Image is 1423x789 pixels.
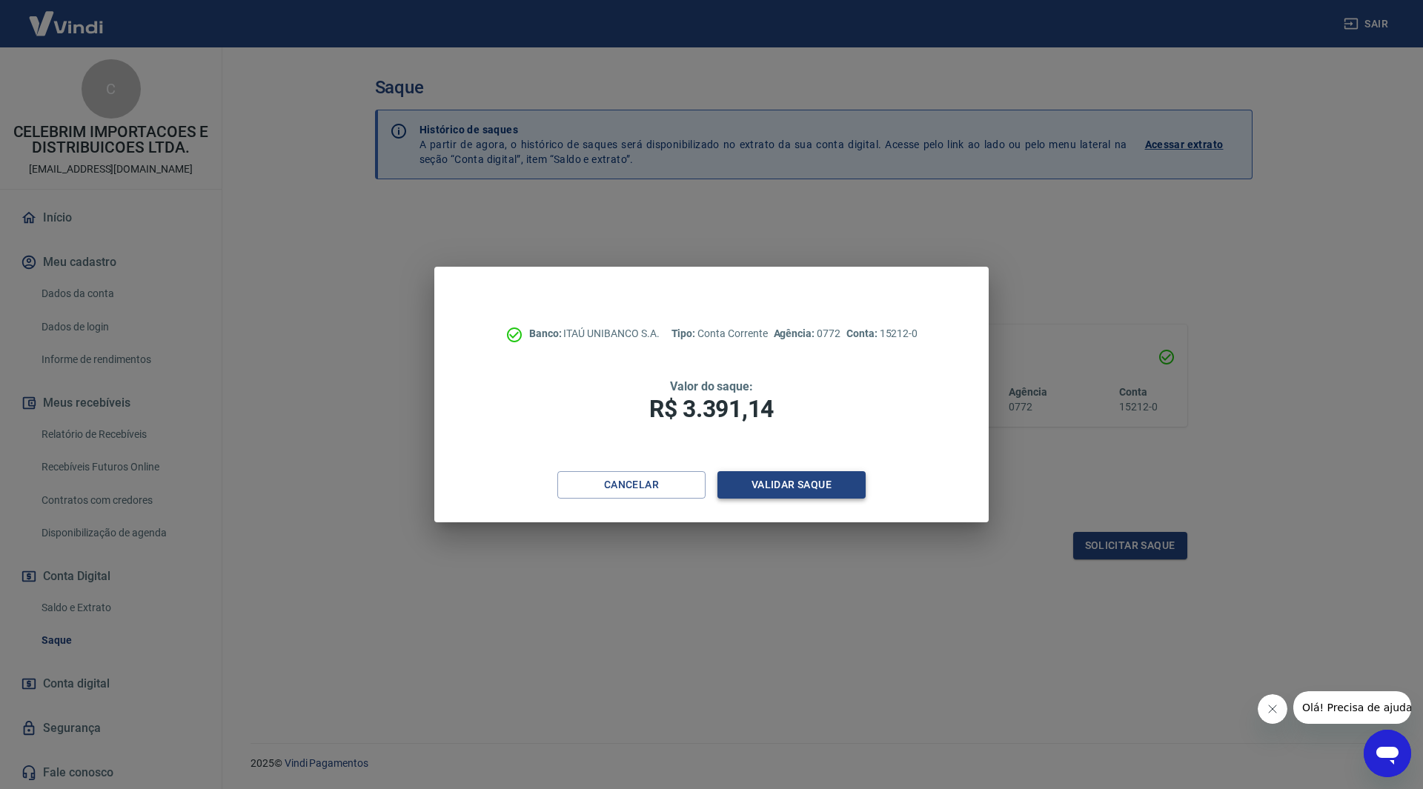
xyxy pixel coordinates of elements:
[846,327,880,339] span: Conta:
[529,327,564,339] span: Banco:
[846,326,918,342] p: 15212-0
[671,327,698,339] span: Tipo:
[1293,691,1411,724] iframe: Mensagem da empresa
[1258,694,1287,724] iframe: Fechar mensagem
[717,471,866,499] button: Validar saque
[774,326,840,342] p: 0772
[557,471,706,499] button: Cancelar
[529,326,660,342] p: ITAÚ UNIBANCO S.A.
[649,395,774,423] span: R$ 3.391,14
[671,326,768,342] p: Conta Corrente
[9,10,125,22] span: Olá! Precisa de ajuda?
[670,379,753,393] span: Valor do saque:
[774,327,817,339] span: Agência:
[1364,730,1411,777] iframe: Botão para abrir a janela de mensagens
